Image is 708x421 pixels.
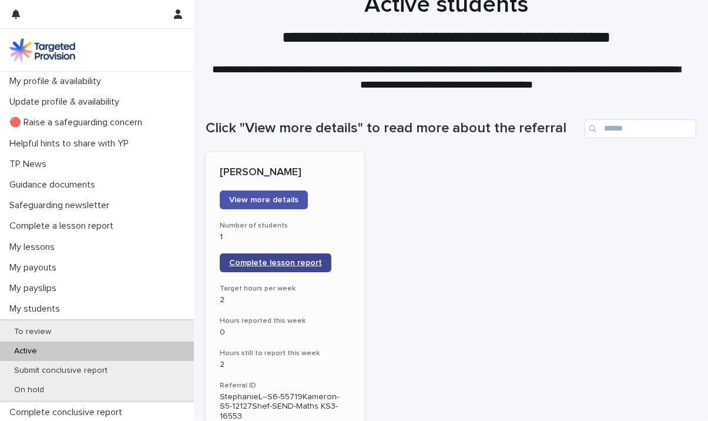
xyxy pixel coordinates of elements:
h3: Number of students [220,221,350,230]
p: Guidance documents [5,179,105,191]
a: Complete lesson report [220,253,331,272]
p: 2 [220,360,350,370]
p: To review [5,327,61,337]
p: My students [5,303,69,315]
p: Complete a lesson report [5,220,123,232]
h3: Hours reported this week [220,316,350,326]
p: My payslips [5,283,66,294]
p: 2 [220,295,350,305]
img: M5nRWzHhSzIhMunXDL62 [9,38,75,62]
p: Safeguarding newsletter [5,200,119,211]
input: Search [585,119,696,138]
p: Submit conclusive report [5,366,117,376]
span: Complete lesson report [229,259,322,267]
p: 0 [220,328,350,338]
p: [PERSON_NAME] [220,166,350,179]
p: Complete conclusive report [5,407,132,418]
h3: Target hours per week [220,284,350,293]
span: View more details [229,196,298,204]
p: TP News [5,159,56,170]
p: On hold [5,385,53,395]
p: 1 [220,232,350,242]
h3: Hours still to report this week [220,349,350,358]
p: Update profile & availability [5,96,129,108]
h1: Click "View more details" to read more about the referral [206,120,580,137]
a: View more details [220,191,308,209]
p: Helpful hints to share with YP [5,138,138,149]
p: Active [5,346,46,356]
p: My lessons [5,242,64,253]
p: 🔴 Raise a safeguarding concern [5,117,152,128]
h3: Referral ID [220,381,350,390]
p: My payouts [5,262,66,273]
p: My profile & availability [5,76,110,87]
